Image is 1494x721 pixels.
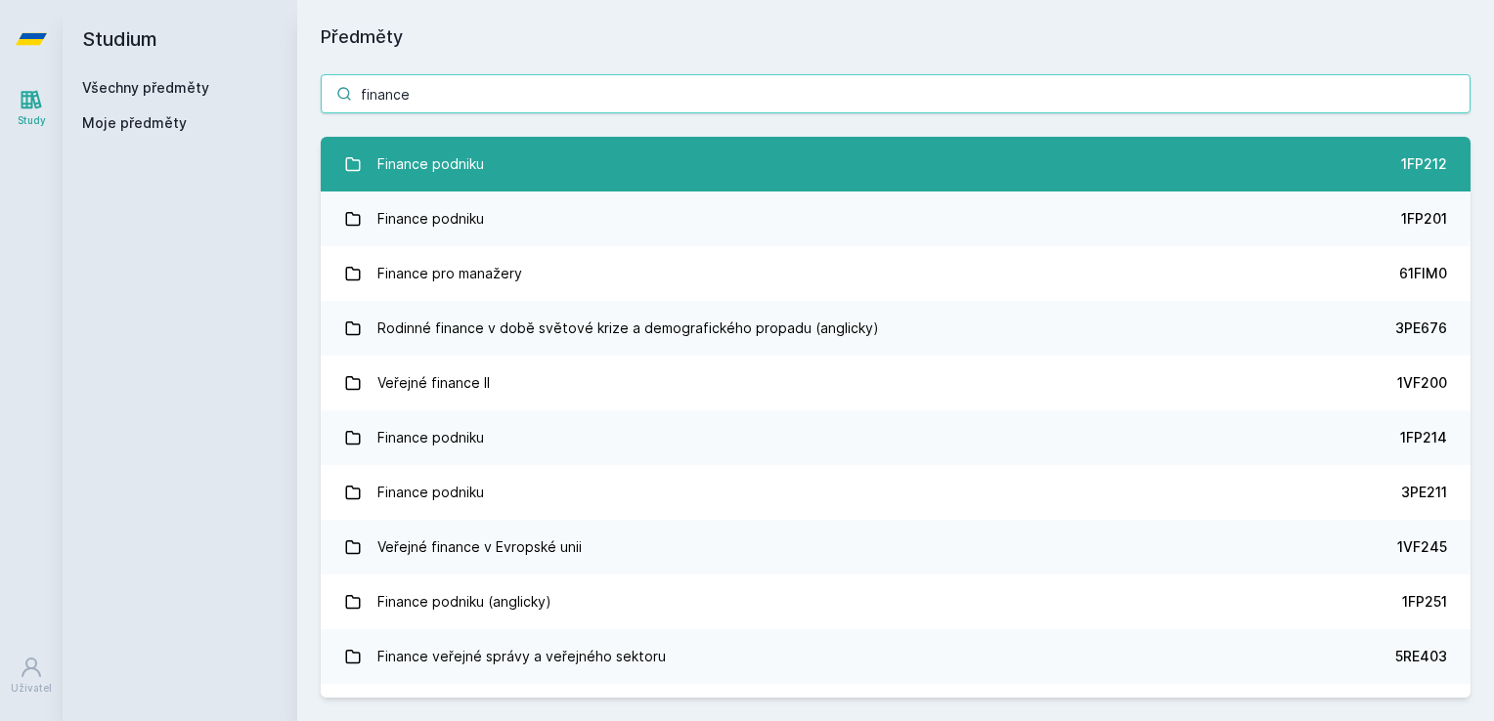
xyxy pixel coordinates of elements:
[1395,318,1447,338] div: 3PE676
[321,520,1471,574] a: Veřejné finance v Evropské unii 1VF245
[377,145,484,184] div: Finance podniku
[321,629,1471,684] a: Finance veřejné správy a veřejného sektoru 5RE403
[321,74,1471,113] input: Název nebo ident předmětu…
[1402,592,1447,612] div: 1FP251
[377,528,582,567] div: Veřejné finance v Evropské unii
[1397,373,1447,393] div: 1VF200
[377,363,490,403] div: Veřejné finance II
[321,465,1471,520] a: Finance podniku 3PE211
[321,301,1471,356] a: Rodinné finance v době světové krize a demografického propadu (anglicky) 3PE676
[321,191,1471,246] a: Finance podniku 1FP201
[321,137,1471,191] a: Finance podniku 1FP212
[1401,209,1447,229] div: 1FP201
[11,681,52,696] div: Uživatel
[1395,647,1447,666] div: 5RE403
[321,23,1471,51] h1: Předměty
[377,254,522,293] div: Finance pro manažery
[82,113,187,133] span: Moje předměty
[18,113,46,128] div: Study
[321,246,1471,301] a: Finance pro manažery 61FIM0
[321,410,1471,465] a: Finance podniku 1FP214
[377,418,484,457] div: Finance podniku
[377,637,666,676] div: Finance veřejné správy a veřejného sektoru
[4,78,59,138] a: Study
[1401,154,1447,174] div: 1FP212
[377,309,879,348] div: Rodinné finance v době světové krize a demografického propadu (anglicky)
[321,574,1471,629] a: Finance podniku (anglicky) 1FP251
[1397,537,1447,557] div: 1VF245
[377,582,551,621] div: Finance podniku (anglicky)
[1401,483,1447,502] div: 3PE211
[377,199,484,238] div: Finance podniku
[82,79,209,96] a: Všechny předměty
[4,646,59,705] a: Uživatel
[1400,428,1447,447] div: 1FP214
[321,356,1471,410] a: Veřejné finance II 1VF200
[377,473,484,512] div: Finance podniku
[1399,264,1447,283] div: 61FIM0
